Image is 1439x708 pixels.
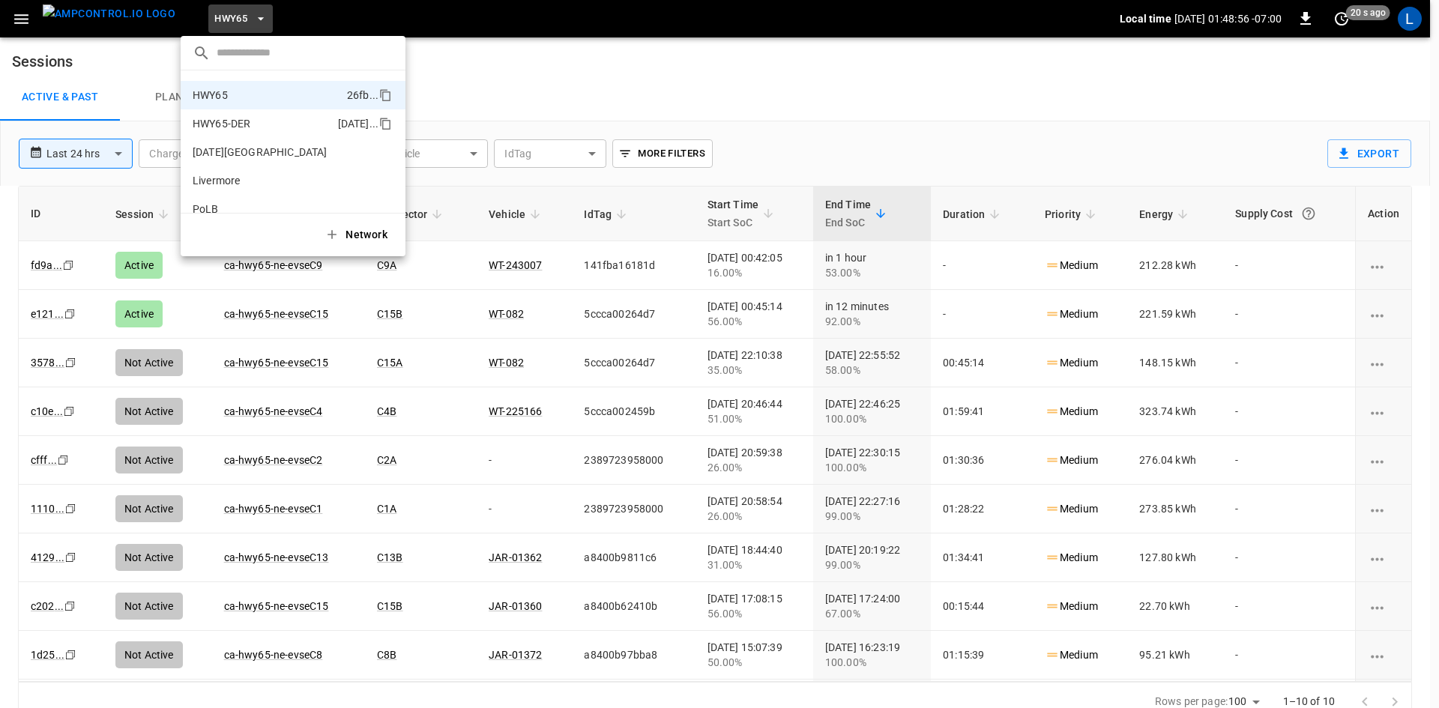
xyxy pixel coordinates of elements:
[378,86,394,104] div: copy
[316,220,399,250] button: Network
[193,145,340,160] p: [DATE][GEOGRAPHIC_DATA]
[378,115,394,133] div: copy
[193,173,341,188] p: Livermore
[193,88,341,103] p: HWY65
[193,116,332,131] p: HWY65-DER
[193,202,339,217] p: PoLB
